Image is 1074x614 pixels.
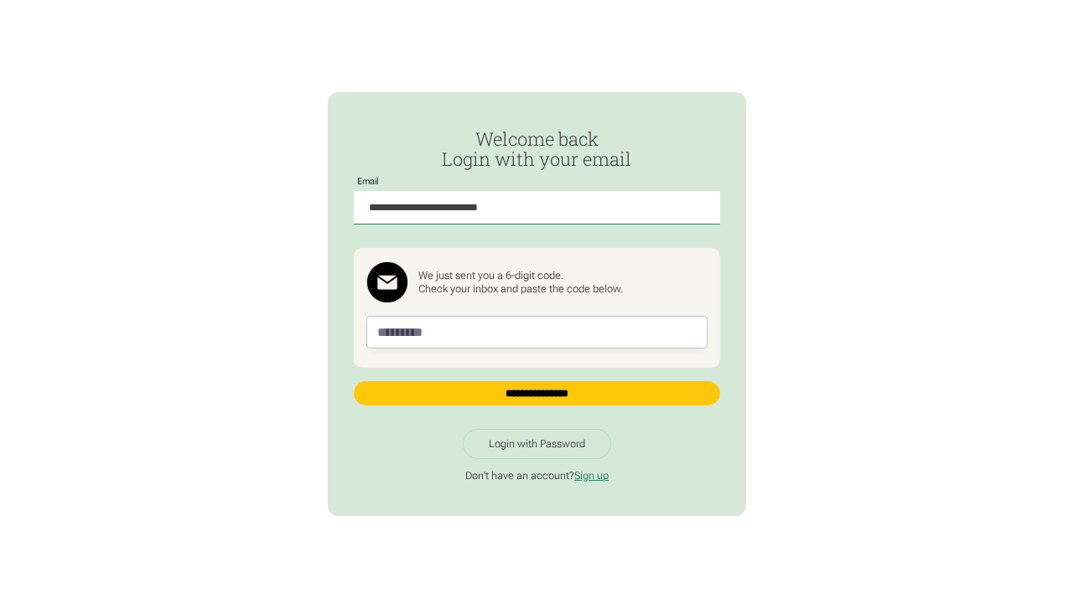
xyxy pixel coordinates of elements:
form: Passwordless Login [354,129,720,419]
p: Don't have an account? [354,469,720,482]
h2: Welcome back Login with your email [354,129,720,169]
div: Login with Password [489,437,585,451]
label: Email [354,177,383,187]
a: Sign up [574,469,609,482]
div: We just sent you a 6-digit code. Check your inbox and paste the code below. [418,269,623,295]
